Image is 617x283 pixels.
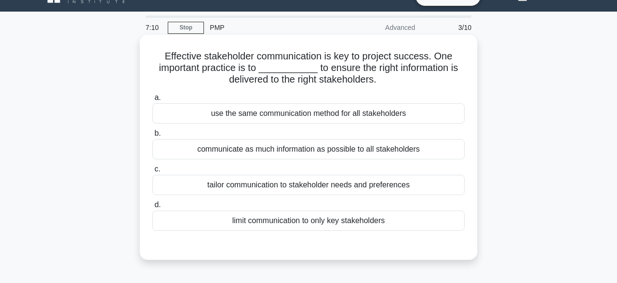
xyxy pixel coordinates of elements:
div: PMP [204,18,336,37]
span: d. [154,200,161,209]
div: tailor communication to stakeholder needs and preferences [152,175,465,195]
span: a. [154,93,161,101]
div: Advanced [336,18,421,37]
div: use the same communication method for all stakeholders [152,103,465,124]
h5: Effective stakeholder communication is key to project success. One important practice is to _____... [151,50,466,86]
span: c. [154,165,160,173]
div: limit communication to only key stakeholders [152,211,465,231]
div: 3/10 [421,18,477,37]
div: 7:10 [140,18,168,37]
a: Stop [168,22,204,34]
div: communicate as much information as possible to all stakeholders [152,139,465,159]
span: b. [154,129,161,137]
